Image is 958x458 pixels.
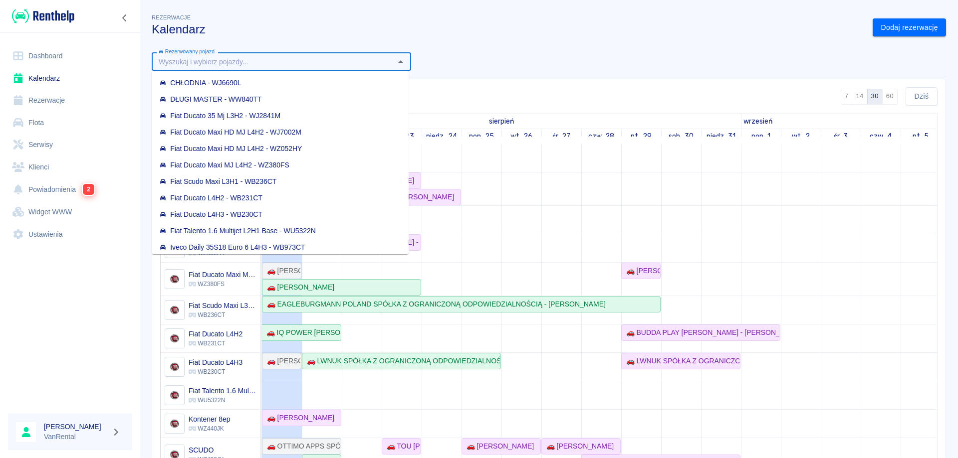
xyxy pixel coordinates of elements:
[666,129,696,144] a: 30 sierpnia 2025
[749,129,773,144] a: 1 września 2025
[189,357,242,367] h6: Fiat Ducato L4H3
[82,183,94,195] span: 2
[189,445,224,455] h6: SCUDO
[508,129,535,144] a: 26 sierpnia 2025
[8,134,132,156] a: Serwisy
[160,226,316,236] div: Fiat Talento 1.6 Multijet L2H1 Base - WU5322N
[550,129,573,144] a: 27 sierpnia 2025
[622,356,739,366] div: 🚗 LWNUK SPÓŁKA Z OGRANICZONĄ ODPOWIEDZIALNOŚCIĄ - [PERSON_NAME]
[263,441,340,452] div: 🚗 OTTIMO APPS SPÓŁKA Z OGRANICZONĄ ODPOWIEDZIALNOŚCIĄ - [PERSON_NAME]
[189,424,230,433] p: WZ440JK
[8,223,132,246] a: Ustawienia
[873,18,946,37] a: Dodaj rezerwację
[166,387,183,404] img: Image
[160,176,276,187] div: Fiat Scudo Maxi L3H1 - WB236CT
[741,114,775,129] a: 1 września 2025
[160,111,280,121] div: Fiat Ducato 35 Mj L3H2 - WJ2841M
[867,89,883,105] button: 30 dni
[166,359,183,375] img: Image
[8,112,132,134] a: Flota
[852,89,867,105] button: 14 dni
[166,416,183,432] img: Image
[263,356,300,366] div: 🚗 [PERSON_NAME]
[189,329,242,339] h6: Fiat Ducato L4H2
[586,129,617,144] a: 28 sierpnia 2025
[8,89,132,112] a: Rezerwacje
[166,302,183,318] img: Image
[383,441,420,452] div: 🚗 TOU [PERSON_NAME] - [PERSON_NAME]
[394,55,408,69] button: Zamknij
[189,270,256,280] h6: Fiat Ducato Maxi MJ L4H2
[262,327,340,338] div: 🚗 IQ POWER [PERSON_NAME] - [PERSON_NAME]
[463,441,534,452] div: 🚗 [PERSON_NAME]
[166,330,183,347] img: Image
[189,339,242,348] p: WB231CT
[8,67,132,90] a: Kalendarz
[704,129,738,144] a: 31 sierpnia 2025
[263,413,334,423] div: 🚗 [PERSON_NAME]
[189,414,230,424] h6: Kontener 8ep
[44,422,108,432] h6: [PERSON_NAME]
[542,441,614,452] div: 🚗 [PERSON_NAME]
[8,45,132,67] a: Dashboard
[303,356,500,366] div: 🚗 LWNUK SPÓŁKA Z OGRANICZONĄ ODPOWIEDZIALNOŚCIĄ - [PERSON_NAME]
[117,11,132,24] button: Zwiń nawigację
[159,48,215,55] div: Rezerwowany pojazd
[882,89,898,105] button: 60 dni
[166,271,183,288] img: Image
[8,8,74,24] a: Renthelp logo
[189,396,256,405] p: WU5322N
[160,127,301,138] div: Fiat Ducato Maxi HD MJ L4H2 - WJ7002M
[160,94,261,105] div: DŁUGI MASTER - WW840TT
[910,129,932,144] a: 5 września 2025
[831,129,851,144] a: 3 września 2025
[424,129,460,144] a: 24 sierpnia 2025
[160,160,289,170] div: Fiat Ducato Maxi MJ L4H2 - WZ380FS
[152,14,191,20] span: Rezerwacje
[8,178,132,201] a: Powiadomienia2
[486,114,516,129] a: 20 sierpnia 2025
[263,282,334,293] div: 🚗 [PERSON_NAME]
[189,301,256,310] h6: Fiat Scudo Maxi L3H1
[152,22,865,36] h3: Kalendarz
[8,156,132,178] a: Klienci
[263,266,300,276] div: 🚗 [PERSON_NAME] - [PERSON_NAME]
[189,367,242,376] p: WB230CT
[622,327,779,338] div: 🚗 BUDDA PLAY [PERSON_NAME] - [PERSON_NAME]
[160,209,262,220] div: Fiat Ducato L4H3 - WB230CT
[906,87,938,106] button: Dziś
[383,192,454,202] div: 🚗 [PERSON_NAME]
[160,242,305,253] div: Iveco Daily 35S18 Euro 6 L4H3 - WB973CT
[160,144,302,154] div: Fiat Ducato Maxi HD MJ L4H2 - WZ052HY
[160,193,262,203] div: Fiat Ducato L4H2 - WB231CT
[622,266,660,276] div: 🚗 [PERSON_NAME]
[867,129,894,144] a: 4 września 2025
[12,8,74,24] img: Renthelp logo
[160,78,241,88] div: CHŁODNIA - WJ6690L
[841,89,853,105] button: 7 dni
[628,129,654,144] a: 29 sierpnia 2025
[789,129,812,144] a: 2 września 2025
[8,201,132,223] a: Widget WWW
[189,386,256,396] h6: Fiat Talento 1.6 Multijet L2H1 Base
[263,299,606,309] div: 🚗 EAGLEBURGMANN POLAND SPÓŁKA Z OGRANICZONĄ ODPOWIEDZIALNOŚCIĄ - [PERSON_NAME]
[467,129,497,144] a: 25 sierpnia 2025
[155,55,392,68] input: Wyszukaj i wybierz pojazdy...
[189,280,256,289] p: WZ380FS
[44,432,108,442] p: VanRental
[189,310,256,319] p: WB236CT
